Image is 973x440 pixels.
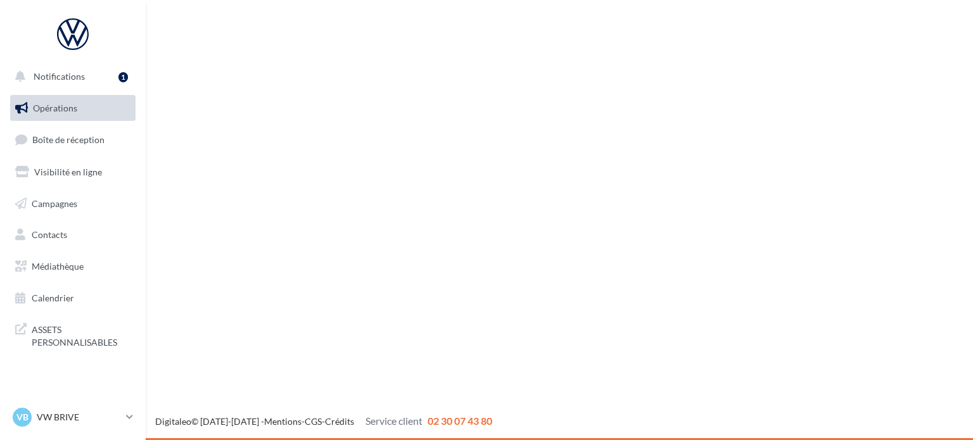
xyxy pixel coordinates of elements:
span: VB [16,411,29,424]
a: Calendrier [8,285,138,311]
button: Notifications 1 [8,63,133,90]
span: Calendrier [32,292,74,303]
span: Campagnes [32,198,77,208]
a: ASSETS PERSONNALISABLES [8,316,138,353]
a: Contacts [8,222,138,248]
span: Contacts [32,229,67,240]
a: Crédits [325,416,354,427]
a: Campagnes [8,191,138,217]
span: 02 30 07 43 80 [428,415,492,427]
a: Opérations [8,95,138,122]
span: Visibilité en ligne [34,167,102,177]
a: Visibilité en ligne [8,159,138,185]
span: ASSETS PERSONNALISABLES [32,321,130,348]
a: Médiathèque [8,253,138,280]
span: Opérations [33,103,77,113]
span: Boîte de réception [32,134,105,145]
span: Notifications [34,71,85,82]
a: CGS [305,416,322,427]
span: © [DATE]-[DATE] - - - [155,416,492,427]
a: Digitaleo [155,416,191,427]
span: Médiathèque [32,261,84,272]
p: VW BRIVE [37,411,121,424]
a: Mentions [264,416,302,427]
a: VB VW BRIVE [10,405,136,429]
a: Boîte de réception [8,126,138,153]
span: Service client [366,415,423,427]
div: 1 [118,72,128,82]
